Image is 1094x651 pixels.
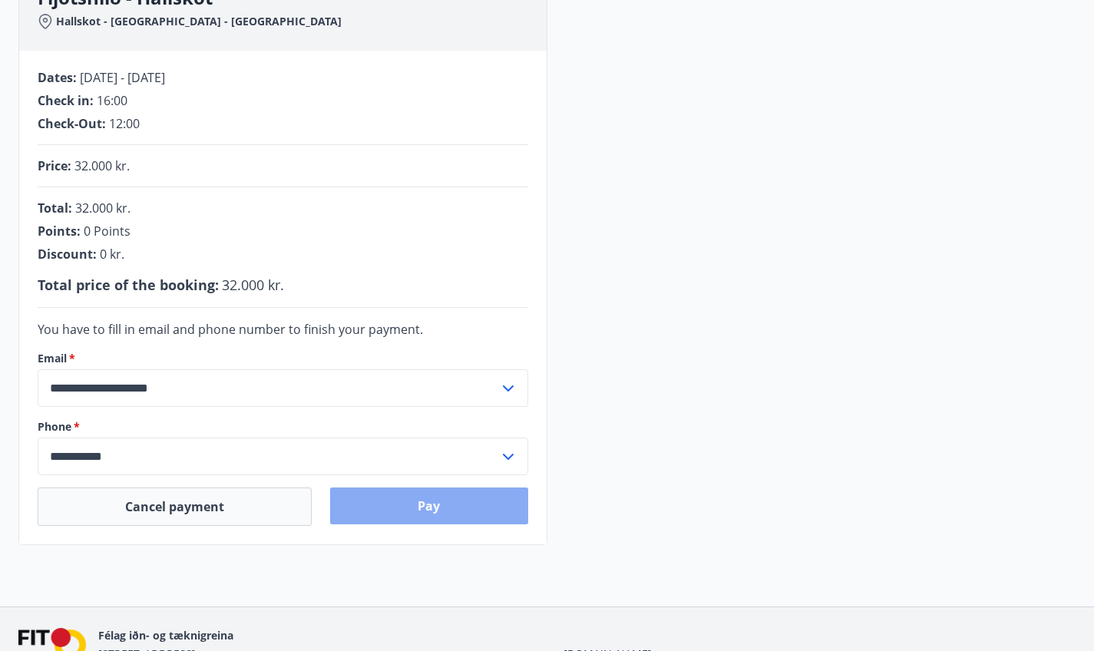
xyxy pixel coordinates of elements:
[56,14,342,29] span: Hallskot - [GEOGRAPHIC_DATA] - [GEOGRAPHIC_DATA]
[100,246,124,263] span: 0 kr.
[38,487,312,526] button: Cancel payment
[80,69,165,86] span: [DATE] - [DATE]
[38,321,423,338] span: You have to fill in email and phone number to finish your payment.
[74,157,130,174] span: 32.000 kr.
[38,276,219,294] span: Total price of the booking :
[75,200,131,216] span: 32.000 kr.
[330,487,528,524] button: Pay
[109,115,140,132] span: 12:00
[98,628,233,643] span: Félag iðn- og tæknigreina
[38,246,97,263] span: Discount :
[38,69,77,86] span: Dates :
[97,92,127,109] span: 16:00
[38,200,72,216] span: Total :
[222,276,284,294] span: 32.000 kr.
[84,223,131,240] span: 0 Points
[38,223,81,240] span: Points :
[38,92,94,109] span: Check in :
[38,115,106,132] span: Check-Out :
[38,351,528,366] label: Email
[38,419,528,435] label: Phone
[38,157,71,174] span: Price :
